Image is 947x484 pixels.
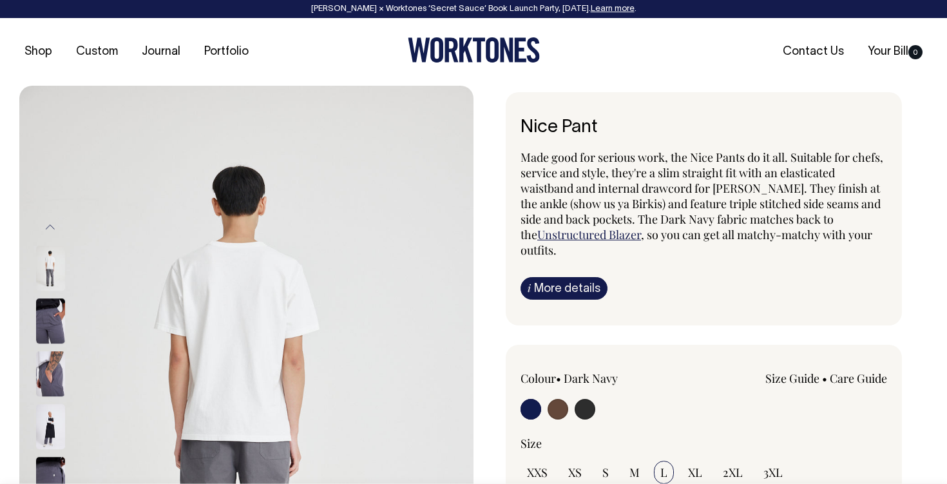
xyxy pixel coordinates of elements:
span: S [602,465,609,480]
span: 2XL [723,465,743,480]
a: Care Guide [830,371,887,386]
span: 0 [908,45,923,59]
span: , so you can get all matchy-matchy with your outfits. [521,227,872,258]
input: XS [562,461,588,484]
div: Size [521,436,887,451]
h6: Nice Pant [521,118,887,138]
a: Size Guide [765,371,819,386]
span: L [660,465,667,480]
img: charcoal [36,246,65,291]
a: Custom [71,41,123,63]
a: iMore details [521,277,607,300]
input: XXS [521,461,554,484]
input: 3XL [757,461,789,484]
span: • [556,371,561,386]
a: Portfolio [199,41,254,63]
input: M [623,461,646,484]
span: i [528,281,531,295]
span: XS [568,465,582,480]
div: Colour [521,371,667,386]
span: 3XL [763,465,783,480]
button: Previous [41,213,60,242]
img: charcoal [36,298,65,344]
img: charcoal [36,351,65,396]
span: M [629,465,640,480]
label: Dark Navy [564,371,618,386]
input: L [654,461,674,484]
input: 2XL [716,461,749,484]
input: XL [682,461,709,484]
a: Contact Us [778,41,849,63]
a: Shop [19,41,57,63]
a: Journal [137,41,186,63]
span: Made good for serious work, the Nice Pants do it all. Suitable for chefs, service and style, they... [521,150,883,242]
input: S [596,461,615,484]
span: XXS [527,465,548,480]
div: [PERSON_NAME] × Worktones ‘Secret Sauce’ Book Launch Party, [DATE]. . [13,5,934,14]
a: Learn more [591,5,635,13]
a: Unstructured Blazer [537,227,641,242]
img: charcoal [36,404,65,449]
span: XL [688,465,702,480]
span: • [822,371,827,386]
a: Your Bill0 [863,41,928,63]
